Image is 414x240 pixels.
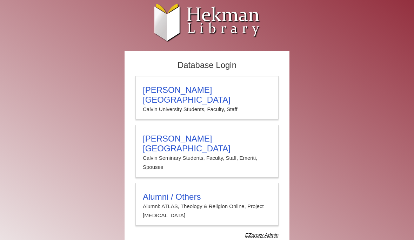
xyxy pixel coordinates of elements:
[143,192,271,220] summary: Alumni / OthersAlumni: ATLAS, Theology & Religion Online, Project [MEDICAL_DATA]
[245,232,279,238] dfn: Use Alumni login
[143,153,271,172] p: Calvin Seminary Students, Faculty, Staff, Emeriti, Spouses
[135,125,279,178] a: [PERSON_NAME][GEOGRAPHIC_DATA]Calvin Seminary Students, Faculty, Staff, Emeriti, Spouses
[143,105,271,114] p: Calvin University Students, Faculty, Staff
[143,85,271,105] h3: [PERSON_NAME][GEOGRAPHIC_DATA]
[135,76,279,119] a: [PERSON_NAME][GEOGRAPHIC_DATA]Calvin University Students, Faculty, Staff
[132,58,282,73] h2: Database Login
[143,192,271,202] h3: Alumni / Others
[143,134,271,153] h3: [PERSON_NAME][GEOGRAPHIC_DATA]
[143,202,271,220] p: Alumni: ATLAS, Theology & Religion Online, Project [MEDICAL_DATA]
